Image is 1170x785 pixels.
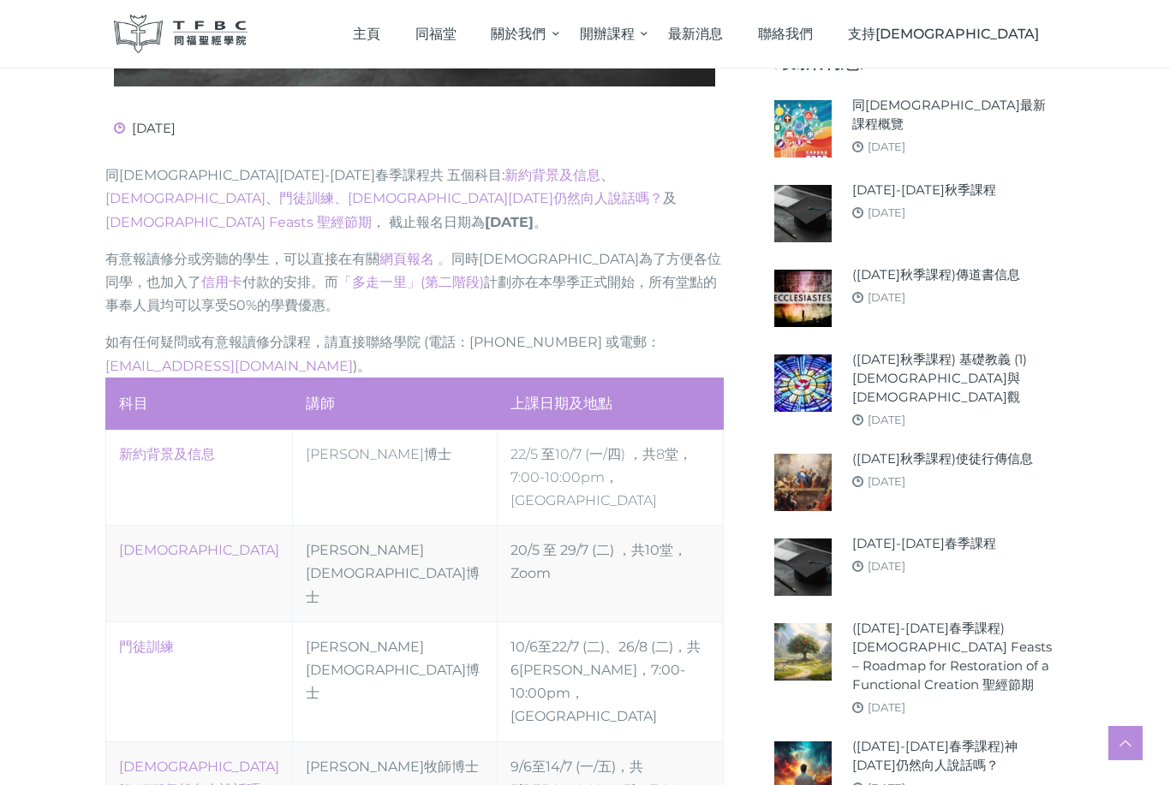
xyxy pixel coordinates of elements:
[105,247,724,318] p: 有意報讀修分或旁聽的學生，可以直接在有關 同時[DEMOGRAPHIC_DATA]為了方便各位同學，也加入了 付款的安排。而 計劃亦在本學季正式開始，所有堂點的事奉人員均可以享受50%的學費優惠。
[504,167,600,183] a: 新約背景及信息
[758,26,813,42] span: 聯絡我們
[106,378,293,429] th: 科目
[651,9,741,59] a: 最新消息
[852,449,1033,468] a: ([DATE]秋季課程)使徒行傳信息
[105,164,724,234] p: 同[DEMOGRAPHIC_DATA][DATE]-[DATE]春季課程共 五
[105,214,372,230] a: [DEMOGRAPHIC_DATA] Feasts 聖經節期
[868,290,905,304] a: [DATE]
[830,9,1056,59] a: 支持[DEMOGRAPHIC_DATA]
[279,190,334,206] a: 門徒訓練
[852,534,996,553] a: [DATE]-[DATE]春季課程
[491,26,546,42] span: 關於我們
[852,265,1020,284] a: ([DATE]秋季課程)傳道書信息
[293,429,498,526] td: [PERSON_NAME]博士
[338,274,484,290] a: 「多走一里」(第二階段)
[114,120,176,136] span: [DATE]
[114,15,248,53] img: 同福聖經學院 TFBC
[497,378,723,429] th: 上課日期及地點
[201,274,242,290] a: 信用卡
[868,413,905,426] a: [DATE]
[852,737,1056,775] a: ([DATE]-[DATE]春季課程)神[DATE]仍然向人說話嗎？
[774,623,832,681] img: (2024-25年春季課程) Biblical Feasts – Roadmap for Restoration of a Functional Creation 聖經節期
[372,214,547,230] span: ， 截止報名日期為 。
[293,621,498,741] td: [PERSON_NAME][DEMOGRAPHIC_DATA]博士
[868,205,905,219] a: [DATE]
[774,538,832,596] img: 2024-25年春季課程
[497,621,723,741] td: 10/6至22/7 (二)、26/8 (二)，共6[PERSON_NAME]，7:00-10:00pm，[GEOGRAPHIC_DATA]
[334,190,663,206] a: 、[DEMOGRAPHIC_DATA][DATE]仍然向人說話嗎？
[774,454,832,511] img: (2025年秋季課程)使徒行傳信息
[379,251,451,267] a: 網頁報名 。
[293,378,498,429] th: 講師
[774,100,832,158] img: 同福聖經學院最新課程概覽
[852,96,1056,134] a: 同[DEMOGRAPHIC_DATA]最新課程概覽
[868,140,905,153] a: [DATE]
[868,474,905,488] a: [DATE]
[105,190,677,229] span: 及
[774,270,832,327] img: (2025年秋季課程)傳道書信息
[105,358,353,374] a: [EMAIL_ADDRESS][DOMAIN_NAME]
[415,26,457,42] span: 同福堂
[852,619,1056,694] a: ([DATE]-[DATE]春季課程) [DEMOGRAPHIC_DATA] Feasts – Roadmap for Restoration of a Functional Creation ...
[868,700,905,714] a: [DATE]
[868,559,905,573] a: [DATE]
[119,446,215,462] a: 新約背景及信息
[1108,726,1143,760] a: Scroll to top
[397,9,474,59] a: 同福堂
[668,26,723,42] span: 最新消息
[563,9,652,59] a: 開辦課程
[353,26,380,42] span: 主頁
[741,9,831,59] a: 聯絡我們
[774,354,832,412] img: (2025年秋季課程) 基礎教義 (1) 聖靈觀與教會觀
[461,167,600,183] span: 個科目:
[105,330,724,377] p: 如有任何疑問或有意報讀修分課程，請直接聯絡學院 (電話：[PHONE_NUMBER] 或電郵： )。
[774,185,832,242] img: 2025-26年秋季課程
[485,214,534,230] strong: [DATE]
[497,526,723,622] td: 20/5 至 29/7 (二) ，共10堂，Zoom
[474,9,563,59] a: 關於我們
[497,429,723,526] td: 22/5 至10/7 (一/四) ，共8堂，7:00-10:00pm，[GEOGRAPHIC_DATA]
[336,9,398,59] a: 主頁
[105,190,266,206] a: [DEMOGRAPHIC_DATA]
[119,542,279,558] a: [DEMOGRAPHIC_DATA]
[580,26,635,42] span: 開辦課程
[852,350,1056,407] a: ([DATE]秋季課程) 基礎教義 (1) [DEMOGRAPHIC_DATA]與[DEMOGRAPHIC_DATA]觀
[293,526,498,622] td: [PERSON_NAME][DEMOGRAPHIC_DATA]博士
[852,181,996,199] a: [DATE]-[DATE]秋季課程
[848,26,1039,42] span: 支持[DEMOGRAPHIC_DATA]
[119,639,174,655] a: 門徒訓練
